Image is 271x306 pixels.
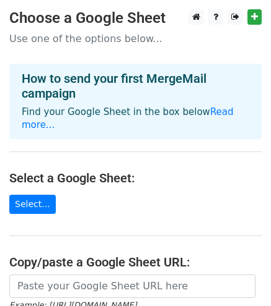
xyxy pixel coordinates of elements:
[9,274,255,298] input: Paste your Google Sheet URL here
[9,171,262,185] h4: Select a Google Sheet:
[22,71,249,101] h4: How to send your first MergeMail campaign
[9,32,262,45] p: Use one of the options below...
[22,106,234,130] a: Read more...
[22,106,249,132] p: Find your Google Sheet in the box below
[9,255,262,270] h4: Copy/paste a Google Sheet URL:
[9,9,262,27] h3: Choose a Google Sheet
[9,195,56,214] a: Select...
